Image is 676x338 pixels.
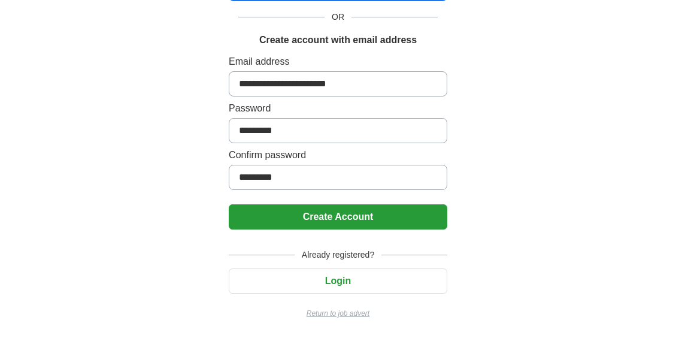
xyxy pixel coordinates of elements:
span: OR [325,11,351,23]
h1: Create account with email address [259,33,417,47]
label: Email address [229,55,447,69]
label: Confirm password [229,148,447,162]
a: Return to job advert [229,308,447,319]
a: Login [229,276,447,286]
label: Password [229,101,447,116]
button: Login [229,268,447,294]
span: Already registered? [295,249,381,261]
button: Create Account [229,204,447,230]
